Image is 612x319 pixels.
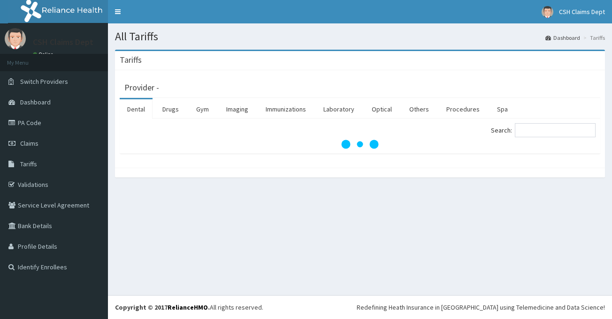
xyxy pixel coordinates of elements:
span: Dashboard [20,98,51,106]
a: Optical [364,99,399,119]
div: Redefining Heath Insurance in [GEOGRAPHIC_DATA] using Telemedicine and Data Science! [357,303,605,312]
a: Laboratory [316,99,362,119]
img: User Image [542,6,553,18]
input: Search: [515,123,596,137]
img: User Image [5,28,26,49]
h3: Provider - [124,83,159,92]
label: Search: [491,123,596,137]
span: Switch Providers [20,77,68,86]
h1: All Tariffs [115,30,605,43]
footer: All rights reserved. [108,295,612,319]
li: Tariffs [581,34,605,42]
svg: audio-loading [341,126,379,163]
a: Online [33,51,55,58]
a: Spa [490,99,515,119]
span: Claims [20,139,38,148]
a: Gym [189,99,216,119]
a: Others [402,99,436,119]
a: Imaging [219,99,256,119]
span: Tariffs [20,160,37,168]
span: CSH Claims Dept [559,7,605,16]
a: Immunizations [258,99,314,119]
a: RelianceHMO [168,303,208,312]
strong: Copyright © 2017 . [115,303,210,312]
p: CSH Claims Dept [33,38,93,46]
a: Dashboard [545,34,580,42]
a: Dental [120,99,153,119]
a: Drugs [155,99,186,119]
h3: Tariffs [120,56,142,64]
a: Procedures [439,99,487,119]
